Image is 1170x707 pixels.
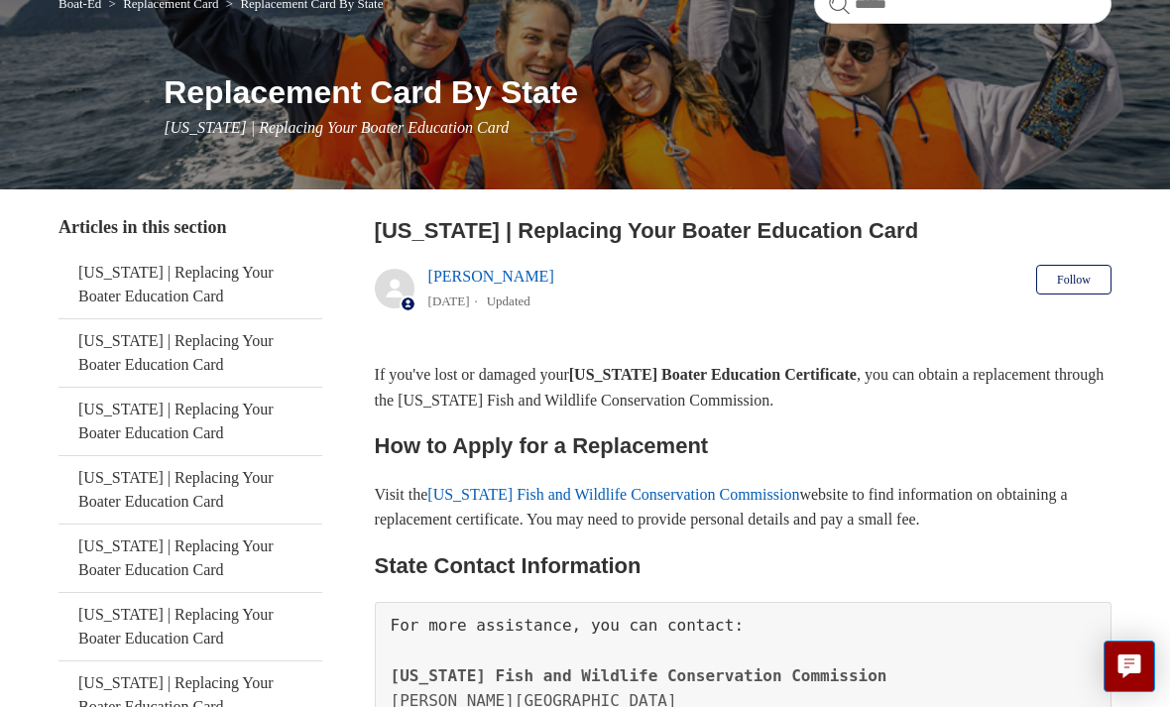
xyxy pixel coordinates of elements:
[375,548,1111,583] h2: State Contact Information
[487,294,530,308] li: Updated
[58,456,322,524] a: [US_STATE] | Replacing Your Boater Education Card
[427,486,799,503] a: [US_STATE] Fish and Wildlife Conservation Commission
[428,294,470,308] time: 05/23/2024, 10:55
[164,119,509,136] span: [US_STATE] | Replacing Your Boater Education Card
[58,388,322,455] a: [US_STATE] | Replacing Your Boater Education Card
[375,214,1111,247] h2: Florida | Replacing Your Boater Education Card
[375,428,1111,463] h2: How to Apply for a Replacement
[1104,641,1155,692] button: Live chat
[428,268,554,285] a: [PERSON_NAME]
[58,217,226,237] span: Articles in this section
[58,593,322,660] a: [US_STATE] | Replacing Your Boater Education Card
[375,362,1111,412] p: If you've lost or damaged your , you can obtain a replacement through the [US_STATE] Fish and Wil...
[375,482,1111,532] p: Visit the website to find information on obtaining a replacement certificate. You may need to pro...
[58,319,322,387] a: [US_STATE] | Replacing Your Boater Education Card
[164,68,1111,116] h1: Replacement Card By State
[58,525,322,592] a: [US_STATE] | Replacing Your Boater Education Card
[58,251,322,318] a: [US_STATE] | Replacing Your Boater Education Card
[391,666,887,685] span: [US_STATE] Fish and Wildlife Conservation Commission
[1036,265,1111,295] button: Follow Article
[569,366,857,383] strong: [US_STATE] Boater Education Certificate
